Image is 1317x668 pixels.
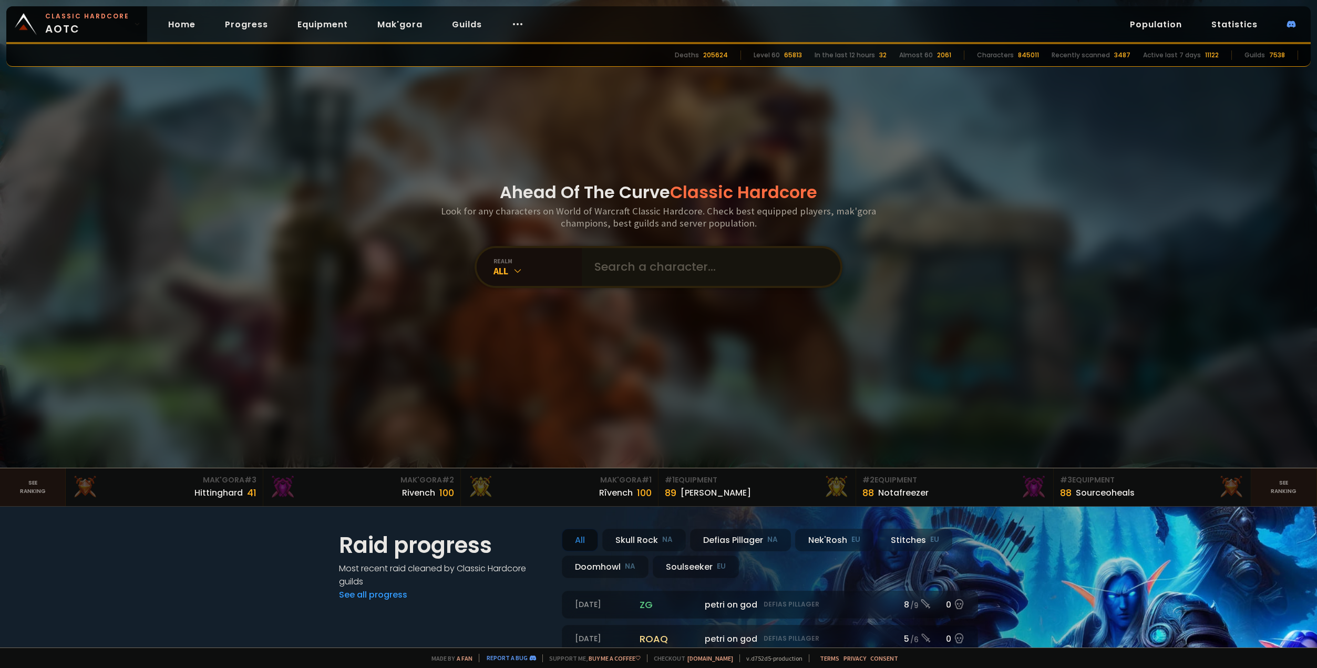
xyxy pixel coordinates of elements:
a: [DOMAIN_NAME] [687,654,733,662]
div: Sourceoheals [1076,486,1135,499]
a: a fan [457,654,472,662]
span: # 1 [665,475,675,485]
span: # 2 [442,475,454,485]
small: NA [625,561,635,572]
div: 11122 [1205,50,1219,60]
a: See all progress [339,589,407,601]
a: Seeranking [1251,468,1317,506]
div: Soulseeker [653,556,739,578]
div: 7538 [1269,50,1285,60]
small: Classic Hardcore [45,12,129,21]
a: Statistics [1203,14,1266,35]
div: 65813 [784,50,802,60]
a: Guilds [444,14,490,35]
div: Characters [977,50,1014,60]
div: Doomhowl [562,556,649,578]
span: v. d752d5 - production [739,654,802,662]
a: #2Equipment88Notafreezer [856,468,1054,506]
a: Progress [217,14,276,35]
span: Classic Hardcore [670,180,817,204]
div: 2061 [937,50,951,60]
a: Terms [820,654,839,662]
div: 41 [247,486,256,500]
div: All [493,265,582,277]
span: # 2 [862,475,874,485]
a: Privacy [843,654,866,662]
small: EU [717,561,726,572]
div: realm [493,257,582,265]
a: Mak'Gora#1Rîvench100 [461,468,658,506]
div: Defias Pillager [690,529,791,551]
h4: Most recent raid cleaned by Classic Hardcore guilds [339,562,549,588]
input: Search a character... [588,248,828,286]
h3: Look for any characters on World of Warcraft Classic Hardcore. Check best equipped players, mak'g... [437,205,880,229]
div: 845011 [1018,50,1039,60]
span: Support me, [542,654,641,662]
a: Population [1121,14,1190,35]
a: Home [160,14,204,35]
div: 32 [879,50,887,60]
a: #3Equipment88Sourceoheals [1054,468,1251,506]
div: Nek'Rosh [795,529,873,551]
div: Hittinghard [194,486,243,499]
div: Mak'Gora [270,475,454,486]
div: Equipment [1060,475,1244,486]
small: NA [662,535,673,545]
div: [PERSON_NAME] [681,486,751,499]
div: Rîvench [599,486,633,499]
a: Mak'Gora#3Hittinghard41 [66,468,263,506]
div: Equipment [665,475,849,486]
h1: Raid progress [339,529,549,562]
div: Mak'Gora [72,475,256,486]
a: #1Equipment89[PERSON_NAME] [658,468,856,506]
div: Equipment [862,475,1047,486]
div: Mak'Gora [467,475,652,486]
a: [DATE]roaqpetri on godDefias Pillager5 /60 [562,625,978,653]
a: Mak'Gora#2Rivench100 [263,468,461,506]
div: Guilds [1244,50,1265,60]
div: Skull Rock [602,529,686,551]
div: Deaths [675,50,699,60]
div: Rivench [402,486,435,499]
div: Active last 7 days [1143,50,1201,60]
a: Classic HardcoreAOTC [6,6,147,42]
div: All [562,529,598,551]
a: Buy me a coffee [589,654,641,662]
div: 100 [439,486,454,500]
div: 89 [665,486,676,500]
h1: Ahead Of The Curve [500,180,817,205]
span: # 1 [642,475,652,485]
span: Checkout [647,654,733,662]
a: [DATE]zgpetri on godDefias Pillager8 /90 [562,591,978,619]
span: Made by [425,654,472,662]
a: Mak'gora [369,14,431,35]
div: Notafreezer [878,486,929,499]
small: EU [851,535,860,545]
small: EU [930,535,939,545]
div: Level 60 [754,50,780,60]
a: Equipment [289,14,356,35]
a: Report a bug [487,654,528,662]
div: 3487 [1114,50,1130,60]
a: Consent [870,654,898,662]
span: # 3 [1060,475,1072,485]
div: 205624 [703,50,728,60]
div: Almost 60 [899,50,933,60]
div: 88 [1060,486,1072,500]
div: 88 [862,486,874,500]
span: # 3 [244,475,256,485]
div: In the last 12 hours [815,50,875,60]
small: NA [767,535,778,545]
div: Stitches [878,529,952,551]
span: AOTC [45,12,129,37]
div: 100 [637,486,652,500]
div: Recently scanned [1052,50,1110,60]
